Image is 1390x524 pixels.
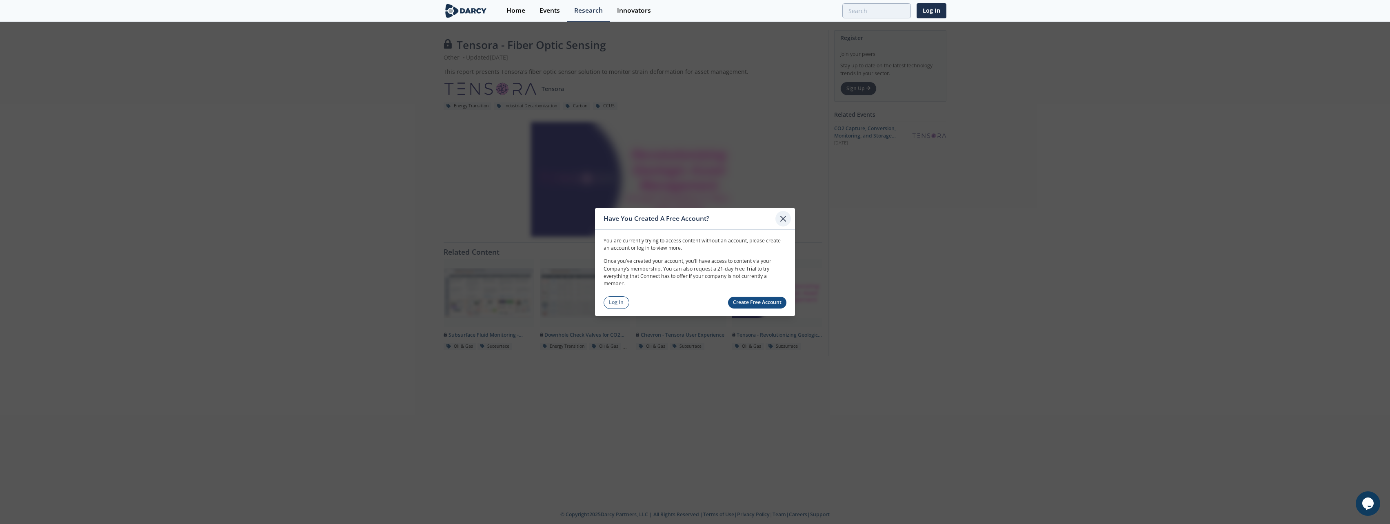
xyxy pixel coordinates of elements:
[917,3,946,18] a: Log In
[604,296,629,309] a: Log In
[604,211,775,226] div: Have You Created A Free Account?
[604,237,786,252] p: You are currently trying to access content without an account, please create an account or log in...
[842,3,911,18] input: Advanced Search
[1356,491,1382,516] iframe: chat widget
[506,7,525,14] div: Home
[574,7,603,14] div: Research
[728,297,787,309] a: Create Free Account
[540,7,560,14] div: Events
[604,258,786,288] p: Once you’ve created your account, you’ll have access to content via your Company’s membership. Yo...
[444,4,488,18] img: logo-wide.svg
[617,7,651,14] div: Innovators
